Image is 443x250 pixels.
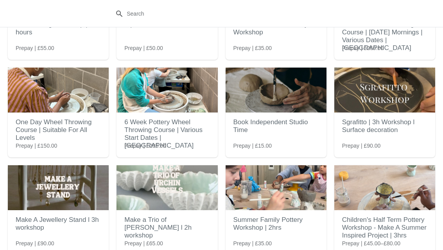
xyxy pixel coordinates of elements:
[16,44,54,52] span: Prepay | £55.00
[117,68,217,112] img: 6 Week Pottery Wheel Throwing Course | Various Start Dates | Greenwich Studio
[342,44,384,52] span: Prepay | £250.00
[342,114,427,138] h2: Sgrafitto | 3h Workshop l Surface decoration
[8,165,109,210] img: Make A Jewellery Stand l 3h workshop
[342,212,427,243] h2: Children's Half Term Pottery Workshop - Make A Summer Inspired Project | 3hrs
[16,17,101,40] h2: Make A Mug Workshop | 2 hours
[334,165,435,210] img: Children's Half Term Pottery Workshop - Make A Summer Inspired Project | 3hrs
[342,239,400,247] span: Prepay | £45.00–£80.00
[124,142,166,150] span: Prepay | £295.00
[233,239,272,247] span: Prepay | £35.00
[124,239,163,247] span: Prepay | £65.00
[117,165,217,210] img: Make a Trio of Urchin Vessels l 2h workshop
[126,7,332,21] input: Search
[226,68,326,112] img: Book Independent Studio Time
[16,239,54,247] span: Prepay | £90.00
[8,68,109,112] img: One Day Wheel Throwing Course | Suitable For All Levels
[342,142,381,150] span: Prepay | £90.00
[16,212,101,236] h2: Make A Jewellery Stand l 3h workshop
[16,142,57,150] span: Prepay | £150.00
[342,17,427,56] h2: 4 Week Wheel Throwing Course | [DATE] Mornings | Various Dates | [GEOGRAPHIC_DATA]
[16,114,101,146] h2: One Day Wheel Throwing Course | Suitable For All Levels
[124,44,163,52] span: Prepay | £50.00
[233,17,319,40] h2: Children's Half Term Clay Workshop
[233,114,319,138] h2: Book Independent Studio Time
[124,114,210,154] h2: 6 Week Pottery Wheel Throwing Course | Various Start Dates | [GEOGRAPHIC_DATA]
[124,212,210,243] h2: Make a Trio of [PERSON_NAME] l 2h workshop
[233,212,319,236] h2: Summer Family Pottery Workshop | 2hrs
[334,68,435,112] img: Sgrafitto | 3h Workshop l Surface decoration
[233,44,272,52] span: Prepay | £35.00
[233,142,272,150] span: Prepay | £15.00
[226,165,326,210] img: Summer Family Pottery Workshop | 2hrs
